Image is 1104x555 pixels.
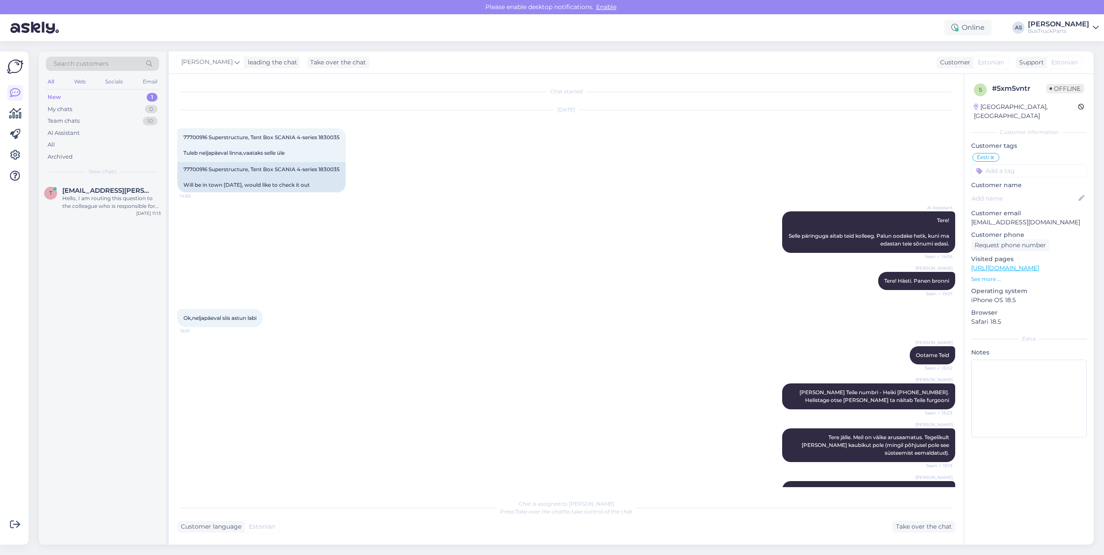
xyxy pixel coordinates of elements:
div: AS [1012,22,1024,34]
div: Take over the chat [892,521,955,533]
div: Web [72,76,87,87]
a: [URL][DOMAIN_NAME] [971,264,1039,272]
p: Customer phone [971,230,1087,239]
span: Search customers [54,59,109,68]
span: Eesti [977,155,989,160]
span: 15:01 [180,328,212,334]
div: 10 [143,117,157,125]
span: 14:55 [180,193,212,199]
input: Add a tag [971,164,1087,177]
div: Email [141,76,159,87]
span: Estonian [1051,58,1078,67]
span: [PERSON_NAME] [915,421,953,428]
span: [PERSON_NAME] Teile numbri - Heiki [PHONE_NUMBER]. Helistage otse [PERSON_NAME] ta näitab Teile f... [799,389,950,403]
span: [PERSON_NAME] [915,376,953,383]
span: Ok,neljapäeval siis astun labi [183,315,257,321]
div: Chat started [177,88,955,96]
div: All [48,140,55,149]
span: [PERSON_NAME] [915,339,953,346]
div: Customer language [177,522,241,531]
span: Estonian [978,58,1004,67]
div: Support [1016,58,1044,67]
div: 77700916 Superstructure, Tent Box SCANIA 4-series 1830035 Will be in town [DATE], would like to c... [177,162,346,192]
span: [PERSON_NAME] [915,265,953,271]
p: Visited pages [971,255,1087,264]
div: leading the chat [244,58,297,67]
div: Team chats [48,117,80,125]
p: Customer email [971,209,1087,218]
div: [PERSON_NAME] [1028,21,1089,28]
span: Seen ✓ 15:13 [920,462,953,469]
span: Chat is assigned to [PERSON_NAME] [519,501,614,507]
p: Customer name [971,181,1087,190]
span: AI Assistant [920,204,953,211]
div: BusTruckParts [1028,28,1089,35]
span: Seen ✓ 15:01 [920,290,953,297]
span: New chats [89,168,116,175]
span: Seen ✓ 15:03 [920,410,953,416]
span: Enable [594,3,619,11]
div: My chats [48,105,72,114]
p: Safari 18.5 [971,317,1087,326]
span: Offline [1046,84,1084,93]
span: Ootame Teid [916,352,949,358]
p: Browser [971,308,1087,317]
input: Add name [972,194,1077,203]
div: Customer [937,58,970,67]
span: 5 [979,86,982,93]
i: 'Take over the chat' [514,508,565,515]
span: [PERSON_NAME] [181,57,233,67]
a: [PERSON_NAME]BusTruckParts [1028,21,1099,35]
div: 1 [147,93,157,102]
div: [DATE] 11:13 [136,210,161,217]
p: Operating system [971,287,1087,296]
div: Request phone number [971,239,1049,251]
p: iPhone OS 18.5 [971,296,1087,305]
div: Online [944,20,992,35]
div: Take over the chat [307,57,369,68]
span: Seen ✓ 15:02 [920,365,953,371]
div: Socials [103,76,125,87]
span: Estonian [249,522,275,531]
span: thorsten.prange@web.de [62,187,152,195]
div: [DATE] [177,106,955,114]
span: Tere! Hästi. Panen bronni [884,277,949,284]
div: 0 [145,105,157,114]
span: Press to take control of the chat [500,508,632,515]
span: 77700916 Superstructure, Tent Box SCANIA 4-series 1830035 Tuleb neljapäeval linna,vaataks selle üle [183,134,340,156]
p: Customer tags [971,141,1087,150]
div: AI Assistant [48,129,80,137]
div: [GEOGRAPHIC_DATA], [GEOGRAPHIC_DATA] [974,102,1078,121]
div: Hello, I am routing this question to the colleague who is responsible for this topic. The reply m... [62,195,161,210]
p: Notes [971,348,1087,357]
div: Extra [971,335,1087,343]
div: All [46,76,56,87]
span: Seen ✓ 14:55 [920,253,953,260]
span: [PERSON_NAME] [915,474,953,481]
span: t [49,190,52,196]
span: Tere jälle. Meil on väike arusaamatus. Tegelikult [PERSON_NAME] kaubikut pole (mingil põhjusel po... [802,434,950,456]
div: # 5xm5vntr [992,83,1046,94]
div: Customer information [971,128,1087,136]
div: New [48,93,61,102]
p: See more ... [971,275,1087,283]
div: Archived [48,153,73,161]
img: Askly Logo [7,58,23,75]
p: [EMAIL_ADDRESS][DOMAIN_NAME] [971,218,1087,227]
span: Öelge palun, milline firgoon Teid huvitab [PERSON_NAME] meie saaksime Teile veel midagi pakkudA? [798,487,950,501]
